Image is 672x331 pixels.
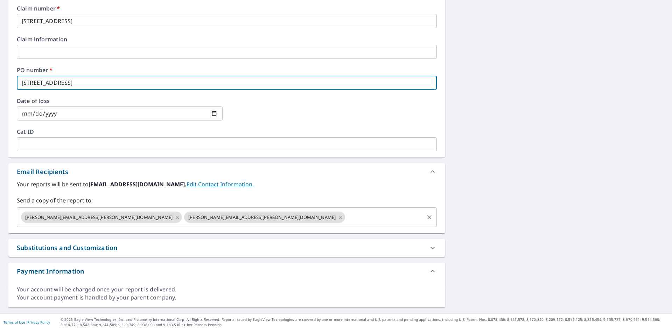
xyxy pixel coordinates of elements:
label: PO number [17,67,437,73]
div: Email Recipients [17,167,68,177]
button: Clear [425,212,434,222]
label: Claim number [17,6,437,11]
p: © 2025 Eagle View Technologies, Inc. and Pictometry International Corp. All Rights Reserved. Repo... [61,317,668,327]
label: Claim information [17,36,437,42]
div: Substitutions and Customization [17,243,117,253]
label: Your reports will be sent to [17,180,437,188]
div: Your account payment is handled by your parent company. [17,294,437,302]
label: Send a copy of the report to: [17,196,437,205]
div: [PERSON_NAME][EMAIL_ADDRESS][PERSON_NAME][DOMAIN_NAME] [184,212,345,223]
b: [EMAIL_ADDRESS][DOMAIN_NAME]. [89,180,187,188]
p: | [3,320,50,324]
div: Payment Information [17,267,84,276]
span: [PERSON_NAME][EMAIL_ADDRESS][PERSON_NAME][DOMAIN_NAME] [21,214,177,221]
span: [PERSON_NAME][EMAIL_ADDRESS][PERSON_NAME][DOMAIN_NAME] [184,214,340,221]
label: Cat ID [17,129,437,135]
div: [PERSON_NAME][EMAIL_ADDRESS][PERSON_NAME][DOMAIN_NAME] [21,212,182,223]
a: EditContactInfo [187,180,254,188]
div: Your account will be charged once your report is delivered. [17,285,437,294]
div: Substitutions and Customization [8,239,445,257]
label: Date of loss [17,98,223,104]
div: Payment Information [8,263,445,280]
a: Terms of Use [3,320,25,325]
div: Email Recipients [8,163,445,180]
a: Privacy Policy [27,320,50,325]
